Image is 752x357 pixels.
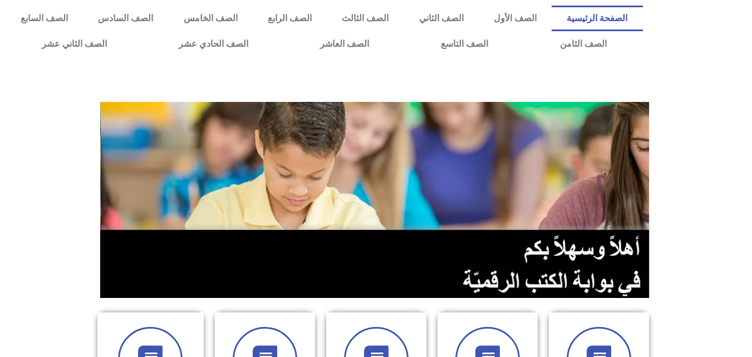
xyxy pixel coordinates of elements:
[284,31,405,57] a: الصف العاشر
[6,6,83,31] a: الصف السابع
[83,6,168,31] a: الصف السادس
[142,31,284,57] a: الصف الحادي عشر
[327,6,404,31] a: الصف الثالث
[404,6,479,31] a: الصف الثاني
[405,31,524,57] a: الصف التاسع
[524,31,642,57] a: الصف الثامن
[253,6,327,31] a: الصف الرابع
[6,31,142,57] a: الصف الثاني عشر
[552,6,642,31] a: الصفحة الرئيسية
[479,6,552,31] a: الصف الأول
[169,6,253,31] a: الصف الخامس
